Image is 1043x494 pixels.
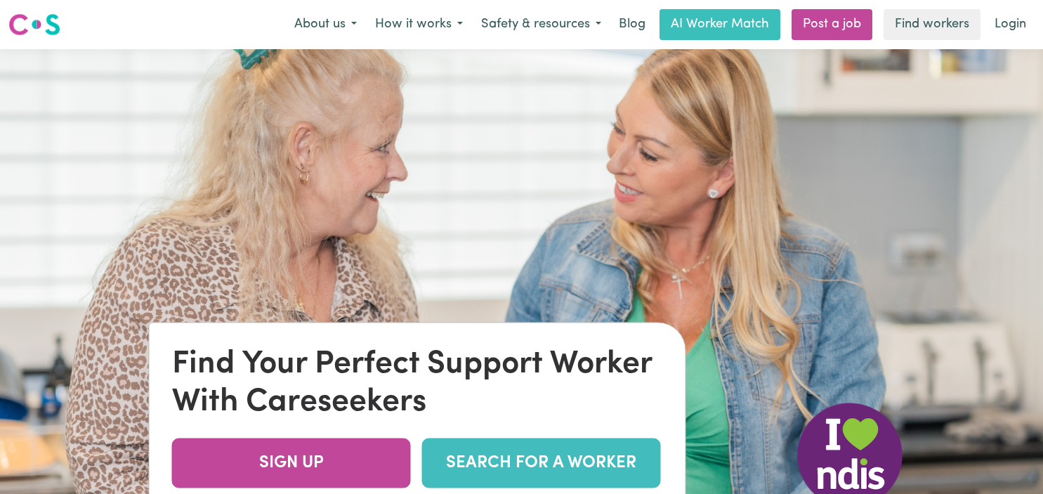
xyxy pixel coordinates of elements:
[987,438,1032,483] iframe: Button to launch messaging window
[986,9,1035,40] a: Login
[792,9,872,40] a: Post a job
[884,9,980,40] a: Find workers
[366,10,472,39] button: How it works
[8,8,60,41] a: Careseekers logo
[472,10,610,39] button: Safety & resources
[422,438,661,488] a: SEARCH FOR A WORKER
[172,438,411,488] a: SIGN UP
[914,404,942,432] iframe: Close message
[8,12,60,37] img: Careseekers logo
[172,346,663,422] div: Find Your Perfect Support Worker With Careseekers
[610,9,654,40] a: Blog
[285,10,366,39] button: About us
[660,9,780,40] a: AI Worker Match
